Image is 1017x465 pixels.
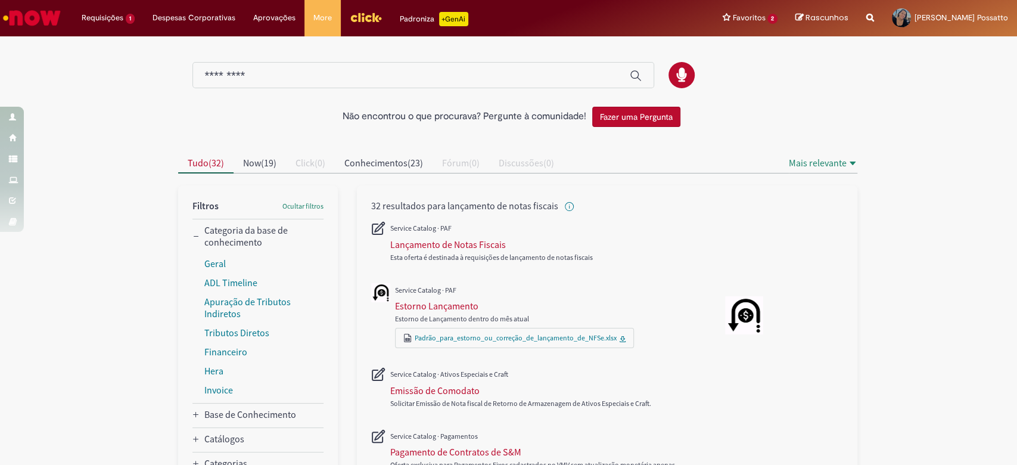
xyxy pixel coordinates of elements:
[350,8,382,26] img: click_logo_yellow_360x200.png
[439,12,468,26] p: +GenAi
[732,12,765,24] span: Favoritos
[1,6,63,30] img: ServiceNow
[915,13,1008,23] span: [PERSON_NAME] Possatto
[82,12,123,24] span: Requisições
[400,12,468,26] div: Padroniza
[313,12,332,24] span: More
[592,107,680,127] button: Fazer uma Pergunta
[795,13,848,24] a: Rascunhos
[343,111,586,122] h2: Não encontrou o que procurava? Pergunte à comunidade!
[126,14,135,24] span: 1
[253,12,296,24] span: Aprovações
[153,12,235,24] span: Despesas Corporativas
[767,14,777,24] span: 2
[805,12,848,23] span: Rascunhos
